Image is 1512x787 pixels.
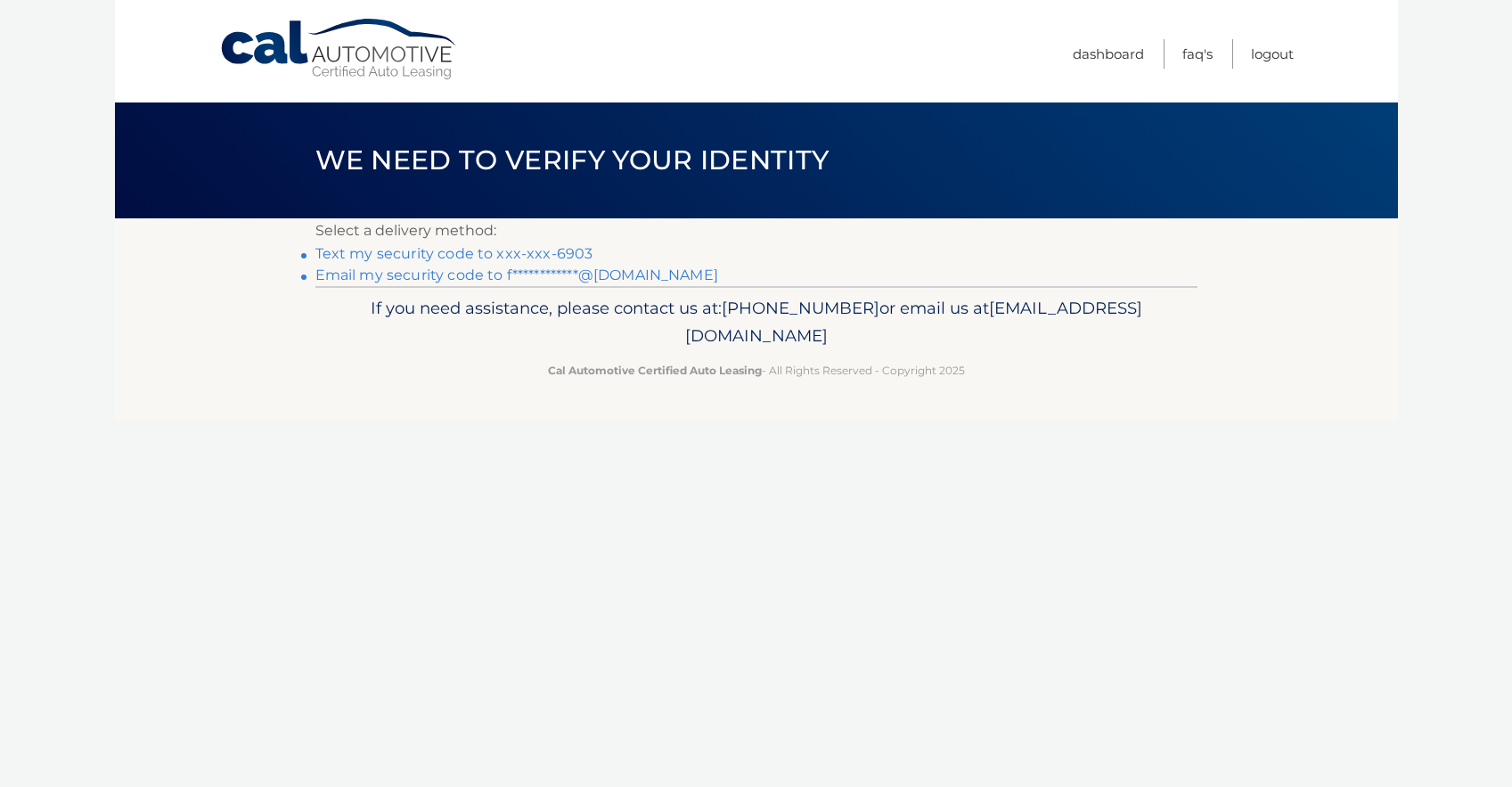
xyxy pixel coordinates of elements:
a: Text my security code to xxx-xxx-6903 [315,245,593,262]
span: We need to verify your identity [315,143,830,176]
a: Cal Automotive [219,18,460,81]
a: Dashboard [1073,39,1144,69]
span: [PHONE_NUMBER] [722,298,879,318]
a: FAQ's [1182,39,1213,69]
p: Select a delivery method: [315,218,1197,243]
p: If you need assistance, please contact us at: or email us at [327,294,1186,351]
p: - All Rights Reserved - Copyright 2025 [327,361,1186,380]
strong: Cal Automotive Certified Auto Leasing [548,364,762,377]
a: Logout [1251,39,1294,69]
